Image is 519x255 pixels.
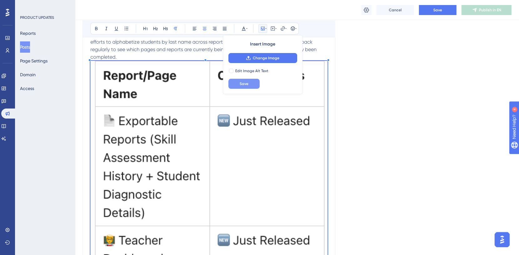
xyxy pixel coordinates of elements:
iframe: UserGuiding AI Assistant Launcher [493,230,511,249]
span: Save [240,81,248,86]
div: 4 [43,3,45,8]
button: Save [228,79,260,89]
span: Publish in EN [479,8,501,13]
button: Save [419,5,456,15]
button: Posts [20,41,30,53]
span: Need Help? [15,2,39,9]
span: Edit Image Alt Text [235,68,268,73]
button: Reports [20,28,36,39]
button: Page Settings [20,55,48,66]
button: Domain [20,69,36,80]
button: Publish in EN [461,5,511,15]
div: PRODUCT UPDATES [20,15,54,20]
button: Cancel [376,5,414,15]
span: Cancel [389,8,402,13]
span: Insert Image [250,40,275,48]
button: Change Image [228,53,297,63]
button: Access [20,83,34,94]
span: Save [433,8,442,13]
span: Change Image [253,56,279,61]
